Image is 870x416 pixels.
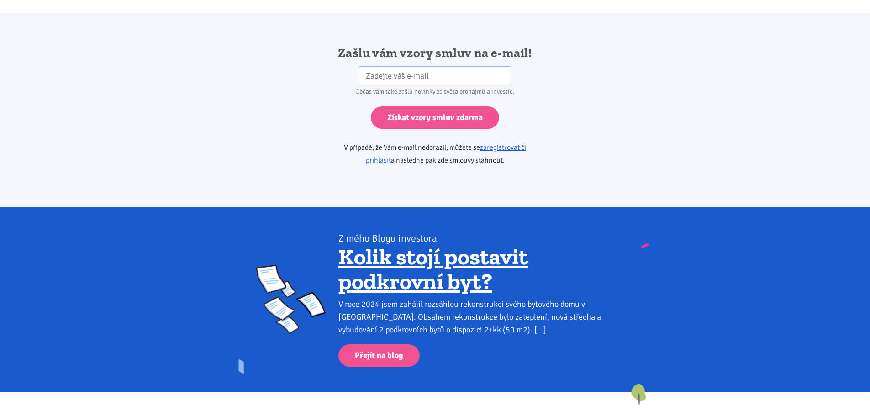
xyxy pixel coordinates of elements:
[318,141,552,167] p: V případě, že Vám e-mail nedorazil, můžete se a následně pak zde smlouvy stáhnout.
[338,232,614,245] div: Z mého Blogu investora
[318,85,552,98] div: Občas vám také zašlu novinky ze světa pronájmů a investic.
[338,243,528,295] a: Kolik stojí postavit podkrovní byt?
[359,66,511,86] input: Zadejte váš e-mail
[371,106,499,129] input: Získat vzory smluv zdarma
[338,298,614,336] div: V roce 2024 jsem zahájil rozsáhlou rekonstrukci svého bytového domu v [GEOGRAPHIC_DATA]. Obsahem ...
[318,45,552,61] h2: Zašlu vám vzory smluv na e-mail!
[338,344,420,367] a: Přejít na blog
